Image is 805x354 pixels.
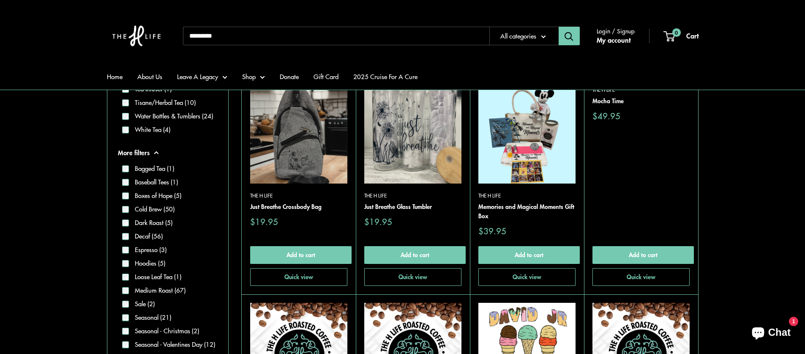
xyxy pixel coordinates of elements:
span: $49.95 [592,112,620,120]
label: Seasonal - Valentines Day (12) [129,340,215,349]
a: About Us [137,71,162,82]
span: $19.95 [250,217,278,226]
a: Home [107,71,123,82]
button: Quick view [250,268,347,286]
a: Shop [242,71,265,82]
label: Sale (2) [129,299,155,309]
label: Dark Roast (5) [129,218,172,228]
label: Baseball Tees (1) [129,177,178,187]
label: Espresso (3) [129,245,166,255]
img: Just Breathe Crossbody Bag [250,86,347,184]
a: Leave A Legacy [177,71,227,82]
label: Water Bottles & Tumblers (24) [129,111,213,121]
label: White Tea (4) [129,125,170,134]
a: The H Life [364,192,461,200]
button: Add to cart [364,246,466,264]
label: Seasonal (21) [129,313,171,322]
a: Memories and Magical Moments Gift BoxMemories and Magical Moments Gift Box [478,86,576,184]
label: Cold Brew (50) [129,204,175,214]
a: Just Breathe Crossbody Bag [250,202,347,211]
a: The H Life [250,192,347,200]
input: Search... [183,27,489,45]
button: Quick view [364,268,461,286]
a: Just Breathe Glass TumblerJust Breathe Glass Tumbler [364,86,461,184]
a: My account [597,34,630,47]
a: Just Breathe Glass Tumbler [364,202,461,211]
label: Seasonal - Christmas (2) [129,326,199,336]
img: The H Life [107,8,166,63]
a: Donate [280,71,299,82]
label: Hoodies (5) [129,258,165,268]
button: Add to cart [478,246,580,264]
span: $39.95 [478,227,506,235]
a: The H Life [478,192,576,200]
button: Add to cart [592,246,694,264]
inbox-online-store-chat: Shopify online store chat [744,320,798,347]
a: Memories and Magical Moments Gift Box [478,202,576,220]
span: $19.95 [364,217,392,226]
label: Medium Roast (67) [129,285,186,295]
label: Loose Leaf Tea (1) [129,272,181,282]
a: 2025 Cruise For A Cure [353,71,418,82]
a: Mocha Time [592,96,690,106]
button: Quick view [592,268,690,286]
button: More filters [118,147,218,159]
label: Boxes of Hope (5) [129,191,181,200]
label: Bagged Tea (1) [129,164,174,173]
a: 0 Cart [664,30,699,42]
label: Tisane/Herbal Tea (10) [129,98,196,107]
a: Gift Card [314,71,338,82]
span: Login / Signup [597,25,635,36]
span: 0 [672,28,680,37]
img: Memories and Magical Moments Gift Box [478,86,576,184]
button: Add to cart [250,246,352,264]
label: Decaf (56) [129,231,163,241]
span: Cart [686,30,699,41]
img: Just Breathe Glass Tumbler [364,86,461,184]
button: Search [559,27,580,45]
button: Quick view [478,268,576,286]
